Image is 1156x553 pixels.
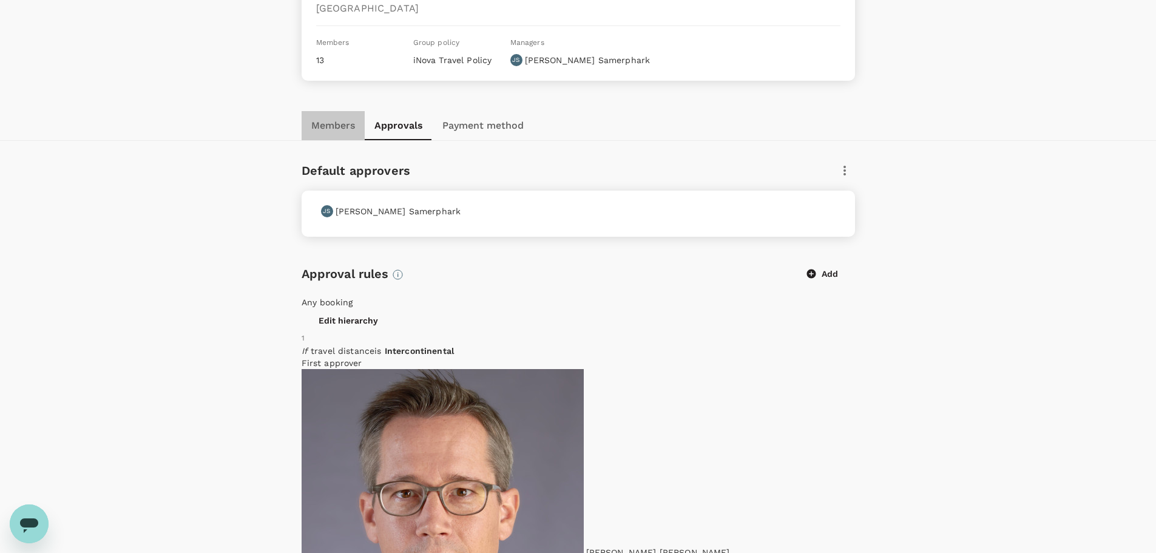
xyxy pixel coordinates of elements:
[316,1,840,16] p: [GEOGRAPHIC_DATA]
[525,54,651,66] p: [PERSON_NAME] Samerphark
[10,504,49,543] iframe: Button to launch messaging window
[302,308,395,333] button: Edit hierarchy
[302,357,855,369] p: First approver
[510,38,544,47] span: Managers
[302,296,855,308] p: Any booking
[302,346,308,356] i: If
[413,38,460,47] span: Group policy
[321,205,333,217] div: JS
[302,111,365,140] button: Members
[336,205,461,217] p: [PERSON_NAME] Samerphark
[433,111,533,140] button: Payment method
[385,346,454,356] b: Intercontinental
[316,38,350,47] span: Members
[302,333,855,345] div: 1
[790,261,855,287] button: Add
[302,264,403,283] h6: Approval rules
[365,111,433,140] button: Approvals
[510,54,522,66] div: JS
[302,345,855,357] p: travel distance is
[316,54,404,66] p: 13
[413,54,501,66] p: iNova Travel Policy
[302,161,411,180] h6: Default approvers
